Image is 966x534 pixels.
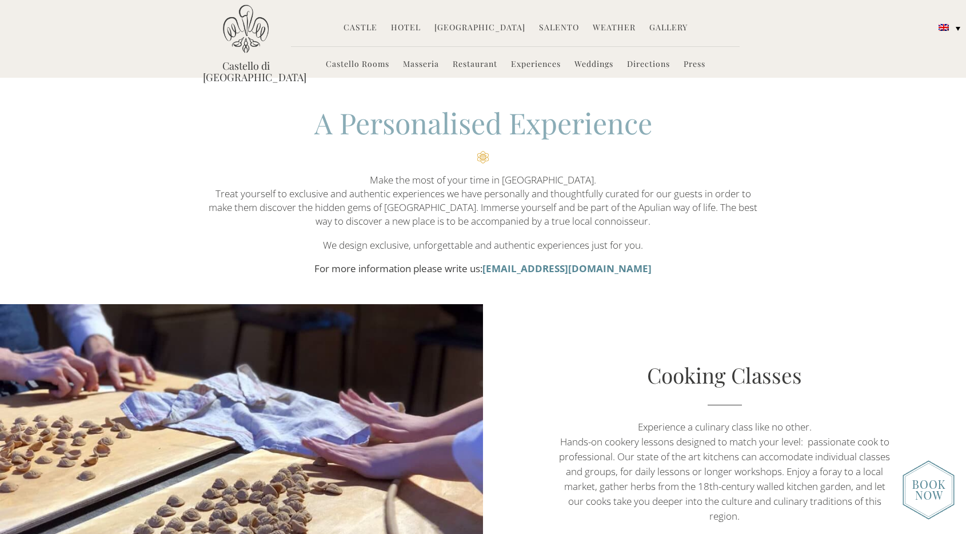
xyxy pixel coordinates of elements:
a: Masseria [403,58,439,71]
a: Castello Rooms [326,58,389,71]
a: Directions [627,58,670,71]
p: Experience a culinary class like no other. Hands-on cookery lessons designed to match your level:... [556,420,894,524]
a: Restaurant [453,58,497,71]
a: Press [684,58,705,71]
a: Hotel [391,22,421,35]
a: Salento [539,22,579,35]
p: We design exclusive, unforgettable and authentic experiences just for you. [203,238,763,252]
a: Castello di [GEOGRAPHIC_DATA] [203,60,289,83]
h2: A Personalised Experience [203,103,763,164]
a: Weddings [574,58,613,71]
img: Castello di Ugento [223,5,269,53]
a: [EMAIL_ADDRESS][DOMAIN_NAME] [482,262,652,275]
img: new-booknow.png [903,460,955,520]
a: Castle [344,22,377,35]
a: [GEOGRAPHIC_DATA] [434,22,525,35]
strong: For more information please write us: [314,262,482,275]
a: Gallery [649,22,688,35]
p: Make the most of your time in [GEOGRAPHIC_DATA]. Treat yourself to exclusive and authentic experi... [203,173,763,229]
img: English [939,24,949,31]
a: Experiences [511,58,561,71]
a: Weather [593,22,636,35]
a: Cooking Classes [647,361,802,389]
